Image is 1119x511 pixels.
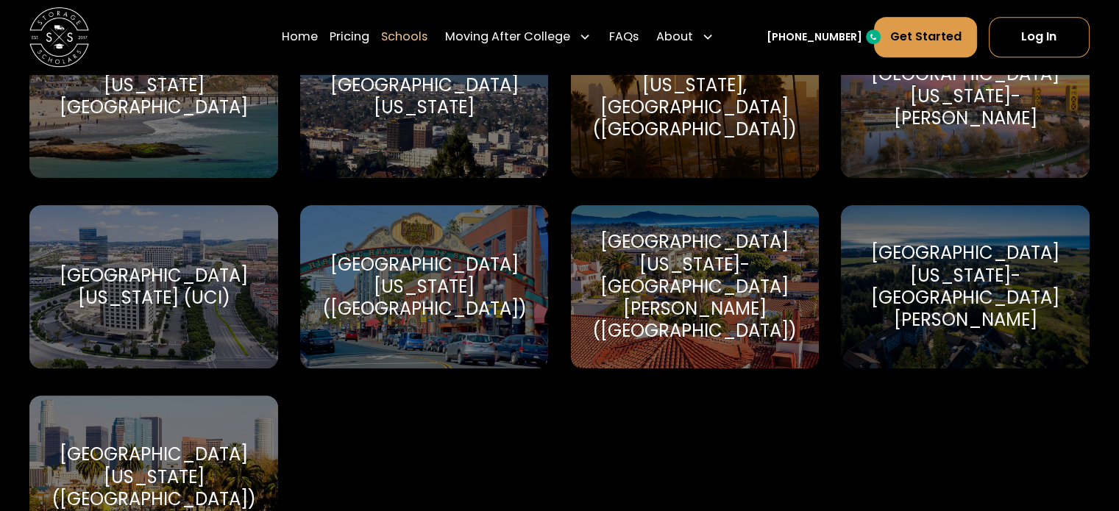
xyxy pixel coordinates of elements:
a: Go to selected school [300,15,548,178]
div: [US_STATE][GEOGRAPHIC_DATA] [47,74,260,118]
a: [PHONE_NUMBER] [767,29,862,45]
a: Go to selected school [841,15,1089,178]
div: [GEOGRAPHIC_DATA][US_STATE] [318,74,530,118]
a: Get Started [874,17,976,57]
a: Go to selected school [571,15,819,178]
div: [GEOGRAPHIC_DATA][US_STATE] ([GEOGRAPHIC_DATA]) [318,254,530,321]
a: FAQs [608,16,638,57]
a: Go to selected school [29,15,277,178]
div: [GEOGRAPHIC_DATA][US_STATE], [GEOGRAPHIC_DATA] ([GEOGRAPHIC_DATA]) [589,52,801,141]
a: Go to selected school [300,205,548,368]
a: Schools [381,16,427,57]
a: Go to selected school [29,205,277,368]
img: Storage Scholars main logo [29,7,89,67]
a: Go to selected school [841,205,1089,368]
a: Pricing [330,16,369,57]
div: About [656,28,693,46]
div: [GEOGRAPHIC_DATA][US_STATE] (UCI) [47,265,260,309]
a: Home [282,16,318,57]
div: Moving After College [445,28,570,46]
div: [GEOGRAPHIC_DATA][US_STATE]-[GEOGRAPHIC_DATA][PERSON_NAME] [859,242,1071,331]
div: About [650,16,720,57]
a: Go to selected school [571,205,819,368]
div: Moving After College [439,16,597,57]
div: [GEOGRAPHIC_DATA][US_STATE]-[GEOGRAPHIC_DATA][PERSON_NAME] ([GEOGRAPHIC_DATA]) [589,231,801,342]
a: Log In [989,17,1090,57]
div: [GEOGRAPHIC_DATA][US_STATE]-[PERSON_NAME] [859,63,1071,130]
div: [GEOGRAPHIC_DATA][US_STATE] ([GEOGRAPHIC_DATA]) [47,443,260,510]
